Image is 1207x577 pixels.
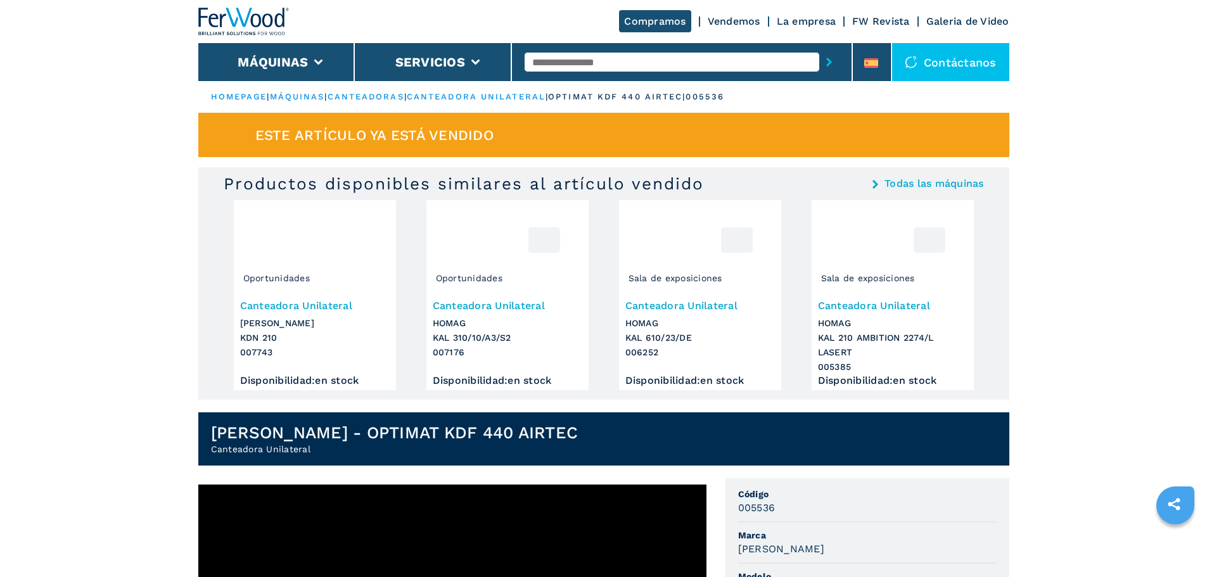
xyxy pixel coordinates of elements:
[738,542,824,556] h3: [PERSON_NAME]
[198,8,290,35] img: Ferwood
[267,92,269,101] span: |
[240,298,390,313] h3: Canteadora Unilateral
[738,529,997,542] span: Marca
[818,298,968,313] h3: Canteadora Unilateral
[395,54,465,70] button: Servicios
[270,92,325,101] a: máquinas
[818,316,968,374] h3: HOMAG KAL 210 AMBITION 2274/L LASERT 005385
[224,174,704,194] h3: Productos disponibles similares al artículo vendido
[708,15,760,27] a: Vendemos
[625,316,775,360] h3: HOMAG KAL 610/23/DE 006252
[852,15,910,27] a: FW Revista
[812,200,974,390] a: Canteadora Unilateral HOMAG KAL 210 AMBITION 2274/L LASERTSala de exposiciones005385Canteadora Un...
[548,91,686,103] p: optimat kdf 440 airtec |
[426,200,589,390] a: Canteadora Unilateral HOMAG KAL 310/10/A3/S2Oportunidades007176Canteadora UnilateralHOMAGKAL 310/...
[738,500,776,515] h3: 005536
[1158,488,1190,520] a: sharethis
[433,269,506,288] span: Oportunidades
[433,377,582,384] div: Disponibilidad : en stock
[1153,520,1197,567] iframe: Chat
[619,10,691,32] a: Compramos
[625,269,725,288] span: Sala de exposiciones
[625,298,775,313] h3: Canteadora Unilateral
[328,92,404,101] a: canteadoras
[546,92,548,101] span: |
[619,200,781,390] a: Canteadora Unilateral HOMAG KAL 610/23/DESala de exposiciones006252Canteadora UnilateralHOMAGKAL ...
[905,56,917,68] img: Contáctanos
[240,316,390,360] h3: [PERSON_NAME] KDN 210 007743
[884,179,984,189] a: Todas las máquinas
[211,92,267,101] a: HOMEPAGE
[404,92,407,101] span: |
[324,92,327,101] span: |
[211,422,578,443] h1: [PERSON_NAME] - OPTIMAT KDF 440 AIRTEC
[777,15,836,27] a: La empresa
[686,91,724,103] p: 005536
[240,269,313,288] span: Oportunidades
[738,488,997,500] span: Código
[240,377,390,384] div: Disponibilidad : en stock
[407,92,546,101] a: canteadora unilateral
[818,377,968,384] div: Disponibilidad : en stock
[625,377,775,384] div: Disponibilidad : en stock
[926,15,1009,27] a: Galeria de Video
[433,298,582,313] h3: Canteadora Unilateral
[234,200,396,390] a: Canteadora Unilateral BRANDT KDN 210OportunidadesCanteadora Unilateral[PERSON_NAME]KDN 210007743D...
[819,48,839,77] button: submit-button
[818,269,918,288] span: Sala de exposiciones
[211,443,578,455] h2: Canteadora Unilateral
[433,316,582,360] h3: HOMAG KAL 310/10/A3/S2 007176
[892,43,1009,81] div: Contáctanos
[238,54,308,70] button: Máquinas
[255,128,494,143] span: Este artículo ya está vendido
